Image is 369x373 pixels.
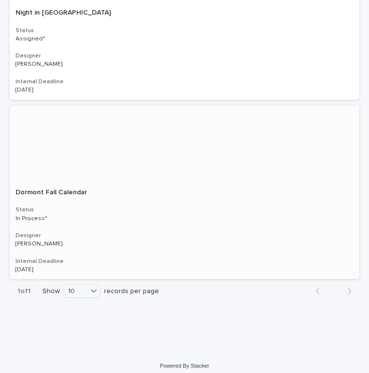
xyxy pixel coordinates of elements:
[10,106,359,280] a: Dormont Fall CalendarDormont Fall Calendar StatusIn Process*Designer[PERSON_NAME][PERSON_NAME] In...
[42,287,60,296] p: Show
[16,7,113,17] p: Night in [GEOGRAPHIC_DATA]
[16,87,137,93] p: [DATE]
[16,215,137,222] p: In Process*
[16,52,353,60] h3: Designer
[104,287,159,296] p: records per page
[16,232,353,240] h3: Designer
[16,239,64,247] p: [PERSON_NAME]
[16,186,89,197] p: Dormont Fall Calendar
[16,36,137,42] p: Assigned*
[308,287,334,296] button: Back
[16,78,353,86] h3: Internal Deadline
[16,206,353,214] h3: Status
[10,280,38,303] p: 1 of 1
[16,266,137,273] p: [DATE]
[16,27,353,35] h3: Status
[16,258,353,265] h3: Internal Deadline
[160,363,209,369] a: Powered By Stacker
[64,286,88,297] div: 10
[16,59,64,68] p: [PERSON_NAME]
[334,287,359,296] button: Next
